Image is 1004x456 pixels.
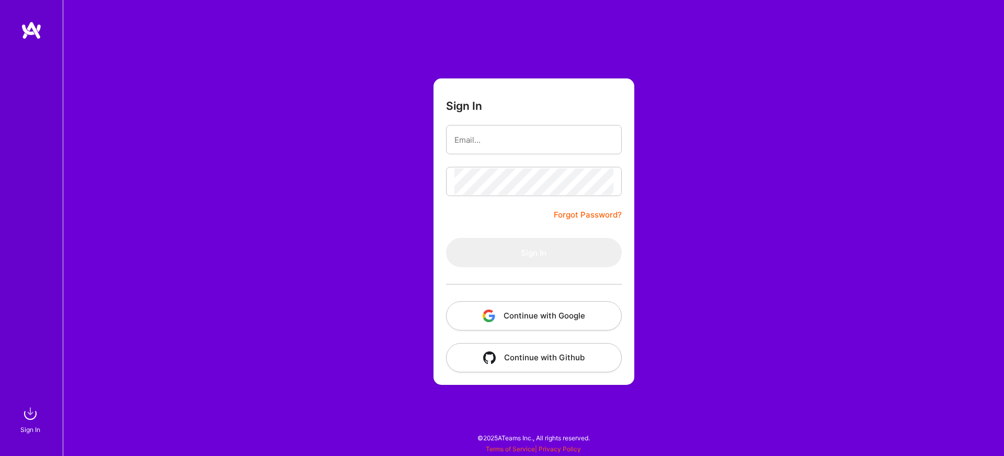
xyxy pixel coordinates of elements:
[446,343,622,372] button: Continue with Github
[483,310,495,322] img: icon
[63,425,1004,451] div: © 2025 ATeams Inc., All rights reserved.
[446,238,622,267] button: Sign In
[20,403,41,424] img: sign in
[21,21,42,40] img: logo
[554,209,622,221] a: Forgot Password?
[454,127,613,153] input: Email...
[483,351,496,364] img: icon
[539,445,581,453] a: Privacy Policy
[446,99,482,112] h3: Sign In
[446,301,622,330] button: Continue with Google
[20,424,40,435] div: Sign In
[486,445,581,453] span: |
[22,403,41,435] a: sign inSign In
[486,445,535,453] a: Terms of Service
